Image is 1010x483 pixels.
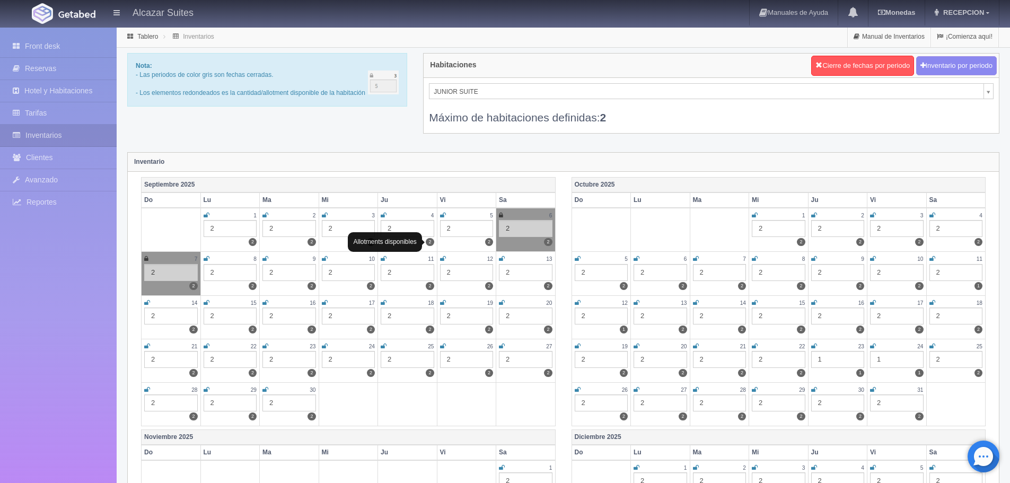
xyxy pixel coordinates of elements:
th: Octubre 2025 [572,177,986,192]
b: Nota: [136,62,152,69]
small: 7 [743,256,746,262]
label: 2 [738,412,746,420]
div: 2 [144,264,198,281]
th: Mi [319,445,378,460]
div: Máximo de habitaciones definidas: [429,99,994,125]
label: 2 [308,326,315,333]
div: 2 [575,264,628,281]
th: Sa [926,445,986,460]
small: 2 [313,213,316,218]
label: 2 [797,238,805,246]
div: - Las periodos de color gris son fechas cerradas. - Los elementos redondeados es la cantidad/allo... [127,53,407,107]
small: 25 [977,344,982,349]
small: 9 [861,256,864,262]
div: 2 [204,308,257,324]
div: 2 [144,351,198,368]
label: 1 [620,326,628,333]
label: 2 [367,282,375,290]
th: Sa [496,192,556,208]
th: Mi [319,192,378,208]
small: 4 [431,213,434,218]
div: 2 [204,394,257,411]
th: Ju [808,445,867,460]
small: 1 [549,465,552,471]
label: 2 [620,369,628,377]
div: 2 [634,308,687,324]
div: 2 [811,308,865,324]
th: Lu [200,192,260,208]
label: 2 [679,282,687,290]
th: Ju [378,192,437,208]
label: 2 [797,369,805,377]
small: 15 [251,300,257,306]
small: 27 [546,344,552,349]
strong: Inventario [134,158,164,165]
th: Lu [200,445,260,460]
div: 2 [204,264,257,281]
th: Sa [926,192,986,208]
small: 5 [490,213,493,218]
small: 22 [251,344,257,349]
div: 2 [634,394,687,411]
label: 2 [426,326,434,333]
label: 2 [249,238,257,246]
div: 2 [262,351,316,368]
label: 2 [249,412,257,420]
label: 1 [915,369,923,377]
small: 31 [917,387,923,393]
div: 2 [929,351,983,368]
small: 1 [253,213,257,218]
div: 2 [499,220,552,237]
label: 2 [620,412,628,420]
a: Manual de Inventarios [848,27,930,47]
small: 29 [251,387,257,393]
th: Noviembre 2025 [142,429,556,445]
small: 18 [428,300,434,306]
small: 14 [191,300,197,306]
small: 17 [917,300,923,306]
small: 8 [802,256,805,262]
small: 5 [625,256,628,262]
a: ¡Comienza aquí! [931,27,998,47]
small: 18 [977,300,982,306]
div: 2 [752,264,805,281]
b: 2 [600,111,607,124]
label: 2 [249,326,257,333]
label: 2 [915,238,923,246]
small: 4 [979,213,982,218]
img: Getabed [58,10,95,18]
label: 2 [856,238,864,246]
small: 3 [802,465,805,471]
div: 2 [322,264,375,281]
small: 2 [743,465,746,471]
th: Do [142,192,201,208]
div: 2 [811,264,865,281]
th: Mi [749,192,809,208]
label: 2 [974,326,982,333]
small: 23 [310,344,315,349]
th: Vi [867,192,927,208]
label: 2 [426,282,434,290]
label: 2 [485,369,493,377]
th: Ju [378,445,437,460]
small: 30 [310,387,315,393]
div: 2 [499,308,552,324]
div: 2 [811,394,865,411]
div: 1 [870,351,924,368]
th: Sa [496,445,556,460]
div: 2 [693,264,746,281]
small: 16 [858,300,864,306]
div: 2 [440,308,494,324]
div: 2 [381,351,434,368]
label: 2 [544,282,552,290]
label: 2 [189,326,197,333]
small: 24 [369,344,375,349]
label: 1 [974,282,982,290]
small: 17 [369,300,375,306]
div: 2 [499,351,552,368]
small: 6 [549,213,552,218]
div: 2 [870,220,924,237]
div: 2 [929,308,983,324]
label: 2 [308,369,315,377]
div: 2 [870,264,924,281]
